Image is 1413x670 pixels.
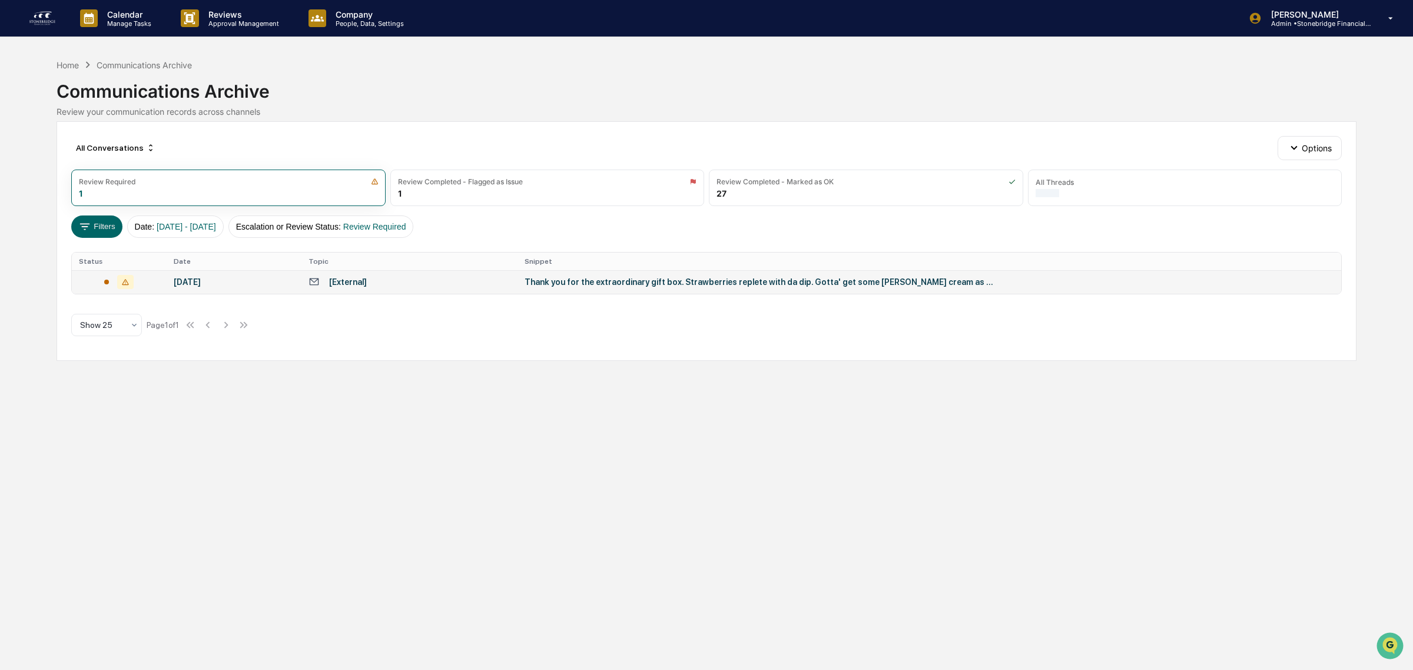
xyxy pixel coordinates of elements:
[24,171,74,183] span: Data Lookup
[57,60,79,70] div: Home
[525,277,996,287] div: Thank you for the extraordinary gift box. Strawberries replete with da dip. Gotta' get some [PERS...
[7,144,81,165] a: 🖐️Preclearance
[81,144,151,165] a: 🗄️Attestations
[1375,631,1407,663] iframe: Open customer support
[83,199,142,208] a: Powered byPylon
[97,148,146,160] span: Attestations
[717,188,727,198] div: 27
[12,172,21,181] div: 🔎
[117,200,142,208] span: Pylon
[1009,178,1016,185] img: icon
[326,9,410,19] p: Company
[28,9,57,28] img: logo
[326,19,410,28] p: People, Data, Settings
[40,102,149,111] div: We're available if you need us!
[71,215,122,238] button: Filters
[200,94,214,108] button: Start new chat
[71,138,160,157] div: All Conversations
[1262,9,1371,19] p: [PERSON_NAME]
[343,222,406,231] span: Review Required
[174,277,294,287] div: [DATE]
[79,177,135,186] div: Review Required
[228,215,414,238] button: Escalation or Review Status:Review Required
[127,215,224,238] button: Date:[DATE] - [DATE]
[301,253,518,270] th: Topic
[72,253,167,270] th: Status
[57,71,1356,102] div: Communications Archive
[398,177,523,186] div: Review Completed - Flagged as Issue
[717,177,834,186] div: Review Completed - Marked as OK
[1278,136,1342,160] button: Options
[371,178,379,185] img: icon
[147,320,179,330] div: Page 1 of 1
[167,253,301,270] th: Date
[98,19,157,28] p: Manage Tasks
[518,253,1341,270] th: Snippet
[12,150,21,159] div: 🖐️
[79,188,82,198] div: 1
[98,9,157,19] p: Calendar
[157,222,216,231] span: [DATE] - [DATE]
[398,188,402,198] div: 1
[1262,19,1371,28] p: Admin • Stonebridge Financial Group
[1036,178,1074,187] div: All Threads
[199,19,285,28] p: Approval Management
[85,150,95,159] div: 🗄️
[329,277,367,287] div: [External]
[12,90,33,111] img: 1746055101610-c473b297-6a78-478c-a979-82029cc54cd1
[57,107,1356,117] div: Review your communication records across channels
[12,25,214,44] p: How can we help?
[7,166,79,187] a: 🔎Data Lookup
[40,90,193,102] div: Start new chat
[24,148,76,160] span: Preclearance
[199,9,285,19] p: Reviews
[689,178,696,185] img: icon
[97,60,192,70] div: Communications Archive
